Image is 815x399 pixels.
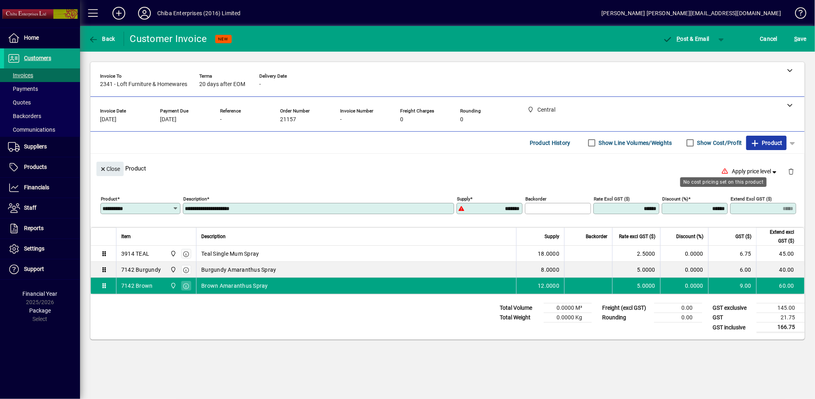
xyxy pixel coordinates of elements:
button: Back [86,32,117,46]
span: Support [24,266,44,272]
span: Central [168,249,177,258]
span: Quotes [8,99,31,106]
span: Central [168,281,177,290]
span: Teal Single Mum Spray [201,250,259,258]
a: Home [4,28,80,48]
span: 8.0000 [541,266,560,274]
span: S [794,36,797,42]
a: Suppliers [4,137,80,157]
mat-label: Description [183,196,207,202]
span: Financials [24,184,49,190]
td: 166.75 [757,323,805,333]
div: 5.0000 [617,282,655,290]
span: [DATE] [160,116,176,123]
span: Home [24,34,39,41]
span: P [677,36,681,42]
label: Show Line Volumes/Weights [597,139,672,147]
a: Invoices [4,68,80,82]
span: 2341 - Loft Furniture & Homewares [100,81,187,88]
td: 6.00 [708,262,756,278]
div: 7142 Brown [121,282,153,290]
span: Cancel [760,32,778,45]
span: Product [750,136,783,149]
span: ost & Email [663,36,709,42]
span: Products [24,164,47,170]
span: GST ($) [735,232,751,241]
a: Knowledge Base [789,2,805,28]
a: Support [4,259,80,279]
button: Product [746,136,787,150]
td: GST inclusive [709,323,757,333]
td: 21.75 [757,313,805,323]
span: 0 [460,116,463,123]
button: Profile [132,6,157,20]
span: [DATE] [100,116,116,123]
span: 12.0000 [538,282,559,290]
div: [PERSON_NAME] [PERSON_NAME][EMAIL_ADDRESS][DOMAIN_NAME] [601,7,781,20]
mat-label: Product [101,196,117,202]
span: Customers [24,55,51,61]
button: Delete [781,162,801,181]
app-page-header-button: Delete [781,168,801,175]
span: Staff [24,205,36,211]
span: Invoices [8,72,33,78]
div: 7142 Burgundy [121,266,161,274]
td: 145.00 [757,303,805,313]
app-page-header-button: Close [94,165,126,172]
button: Save [792,32,809,46]
button: Product History [527,136,574,150]
span: - [340,116,342,123]
div: 2.5000 [617,250,655,258]
span: - [220,116,222,123]
td: Total Weight [496,313,544,323]
span: Rate excl GST ($) [619,232,655,241]
span: Brown Amaranthus Spray [201,282,268,290]
mat-label: Backorder [525,196,547,202]
span: Package [29,307,51,314]
span: Settings [24,245,44,252]
span: Item [121,232,131,241]
td: 0.0000 [660,278,708,294]
button: Post & Email [659,32,713,46]
td: Rounding [598,313,654,323]
span: NEW [218,36,228,42]
td: GST exclusive [709,303,757,313]
span: Description [201,232,226,241]
a: Products [4,157,80,177]
label: Show Cost/Profit [696,139,742,147]
span: 21157 [280,116,296,123]
td: 60.00 [756,278,804,294]
td: 0.0000 [660,246,708,262]
span: Reports [24,225,44,231]
span: 20 days after EOM [199,81,245,88]
div: Product [90,154,805,183]
td: 40.00 [756,262,804,278]
a: Staff [4,198,80,218]
span: Backorders [8,113,41,119]
span: Suppliers [24,143,47,150]
app-page-header-button: Back [80,32,124,46]
td: 6.75 [708,246,756,262]
span: Supply [545,232,559,241]
td: 45.00 [756,246,804,262]
td: 0.00 [654,303,702,313]
a: Reports [4,219,80,239]
mat-label: Supply [457,196,470,202]
span: Burgundy Amaranthus Spray [201,266,276,274]
button: Cancel [758,32,780,46]
span: - [259,81,261,88]
span: Financial Year [23,291,58,297]
td: 0.00 [654,313,702,323]
div: 5.0000 [617,266,655,274]
a: Backorders [4,109,80,123]
button: Add [106,6,132,20]
span: 18.0000 [538,250,559,258]
span: Payments [8,86,38,92]
div: Customer Invoice [130,32,207,45]
span: 0 [400,116,403,123]
span: Product History [530,136,571,149]
span: Discount (%) [676,232,703,241]
div: No cost pricing set on this product [680,177,767,187]
a: Financials [4,178,80,198]
a: Payments [4,82,80,96]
